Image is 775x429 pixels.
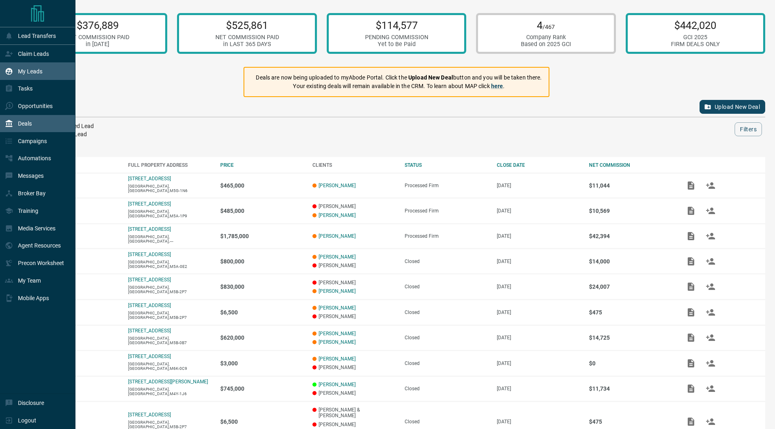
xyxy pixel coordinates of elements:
a: [STREET_ADDRESS] [128,354,171,359]
button: Upload New Deal [700,100,765,114]
a: [STREET_ADDRESS] [128,176,171,181]
a: [STREET_ADDRESS] [128,303,171,308]
p: $485,000 [220,208,304,214]
a: [STREET_ADDRESS] [128,328,171,334]
p: Deals are now being uploaded to myAbode Portal. Click the button and you will be taken there. [256,73,542,82]
span: Match Clients [701,182,720,188]
div: Closed [405,360,489,366]
div: Yet to Be Paid [365,41,428,48]
p: [GEOGRAPHIC_DATA],[GEOGRAPHIC_DATA],M5A-1P9 [128,209,212,218]
div: Closed [405,310,489,315]
p: [STREET_ADDRESS] [128,277,171,283]
a: [STREET_ADDRESS] [128,226,171,232]
button: Filters [735,122,762,136]
a: [STREET_ADDRESS] [128,201,171,207]
div: DEAL TYPE [36,162,120,168]
p: [DATE] [497,208,581,214]
div: FULL PROPERTY ADDRESS [128,162,212,168]
p: Purchase - Co-Op [36,183,120,188]
p: Purchase - Co-Op [36,335,120,341]
p: Purchase - Listing [36,284,120,290]
p: [GEOGRAPHIC_DATA],[GEOGRAPHIC_DATA],M4Y-1J6 [128,387,212,396]
p: [PERSON_NAME] & [PERSON_NAME] [312,407,396,418]
span: Match Clients [701,208,720,213]
span: Match Clients [701,309,720,315]
span: Add / View Documents [681,334,701,340]
p: Lease - Listing [36,360,120,366]
div: NET COMMISSION PAID [66,34,129,41]
p: $830,000 [220,283,304,290]
div: CLIENTS [312,162,396,168]
p: [PERSON_NAME] [312,263,396,268]
a: [PERSON_NAME] [319,212,356,218]
p: $10,569 [589,208,673,214]
p: Purchase - Co-Op [36,233,120,239]
p: 4 [521,19,571,31]
span: Add / View Documents [681,386,701,391]
a: [PERSON_NAME] [319,183,356,188]
div: Company Rank [521,34,571,41]
a: [PERSON_NAME] [319,254,356,260]
div: in [DATE] [66,41,129,48]
p: Purchase - Co-Op [36,208,120,214]
p: Purchase - Listing [36,419,120,425]
span: Match Clients [701,386,720,391]
p: Purchase - Listing [36,310,120,315]
a: [PERSON_NAME] [319,233,356,239]
div: CLOSE DATE [497,162,581,168]
p: [DATE] [497,419,581,425]
p: [GEOGRAPHIC_DATA],[GEOGRAPHIC_DATA],M5G-1N6 [128,184,212,193]
span: Match Clients [701,283,720,289]
a: [STREET_ADDRESS] [128,412,171,418]
div: NET COMMISSION PAID [215,34,279,41]
strong: Upload New Deal [408,74,453,81]
div: GCI 2025 [671,34,720,41]
p: [PERSON_NAME] [312,203,396,209]
p: [DATE] [497,183,581,188]
p: $3,000 [220,360,304,367]
a: [STREET_ADDRESS][PERSON_NAME] [128,379,208,385]
p: $745,000 [220,385,304,392]
a: [PERSON_NAME] [319,356,356,362]
p: [PERSON_NAME] [312,422,396,427]
span: Add / View Documents [681,258,701,264]
p: [DATE] [497,386,581,391]
p: $376,889 [66,19,129,31]
a: here [491,83,503,89]
p: [DATE] [497,310,581,315]
p: Your existing deals will remain available in the CRM. To learn about MAP click . [256,82,542,91]
p: $465,000 [220,182,304,189]
p: [GEOGRAPHIC_DATA],[GEOGRAPHIC_DATA],M5B-2P7 [128,420,212,429]
span: Add / View Documents [681,182,701,188]
p: [GEOGRAPHIC_DATA],[GEOGRAPHIC_DATA],M6K-0C9 [128,362,212,371]
span: Add / View Documents [681,233,701,239]
span: Match Clients [701,233,720,239]
div: Closed [405,284,489,290]
span: Add / View Documents [681,283,701,289]
span: Add / View Documents [681,360,701,366]
p: $11,734 [589,385,673,392]
p: [DATE] [497,259,581,264]
p: $0 [589,360,673,367]
p: $11,044 [589,182,673,189]
p: [GEOGRAPHIC_DATA],[GEOGRAPHIC_DATA],M5B-2P7 [128,285,212,294]
p: [PERSON_NAME] [312,280,396,285]
p: $475 [589,309,673,316]
div: Closed [405,259,489,264]
a: [PERSON_NAME] [319,331,356,336]
p: [GEOGRAPHIC_DATA],[GEOGRAPHIC_DATA],M5B-0B7 [128,336,212,345]
span: /467 [542,24,555,31]
p: [GEOGRAPHIC_DATA],[GEOGRAPHIC_DATA],--- [128,234,212,243]
p: $6,500 [220,418,304,425]
p: Purchase - Co-Op [36,386,120,391]
p: [DATE] [497,360,581,366]
div: Processed Firm [405,208,489,214]
p: $14,725 [589,334,673,341]
p: $24,007 [589,283,673,290]
p: $114,577 [365,19,428,31]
